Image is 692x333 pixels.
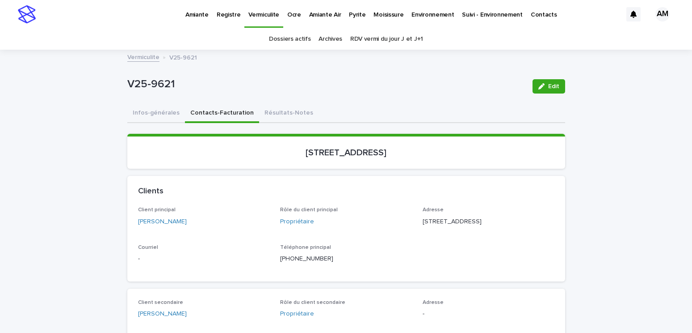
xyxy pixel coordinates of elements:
a: Propriétaire [280,309,314,319]
p: [STREET_ADDRESS] [138,147,554,158]
a: Propriétaire [280,217,314,226]
span: Courriel [138,245,158,250]
p: - [423,309,554,319]
span: Rôle du client secondaire [280,300,345,305]
p: - [138,254,270,264]
a: Dossiers actifs [269,29,310,50]
p: [STREET_ADDRESS] [423,217,554,226]
p: V25-9621 [169,52,197,62]
p: V25-9621 [127,78,525,91]
span: Téléphone principal [280,245,331,250]
p: [PHONE_NUMBER] [280,254,412,264]
a: [PERSON_NAME] [138,217,187,226]
a: RDV vermi du jour J et J+1 [350,29,423,50]
button: Contacts-Facturation [185,104,259,123]
img: stacker-logo-s-only.png [18,5,36,23]
button: Infos-générales [127,104,185,123]
span: Adresse [423,300,444,305]
span: Edit [548,83,559,90]
span: Client secondaire [138,300,183,305]
a: [PERSON_NAME] [138,309,187,319]
span: Adresse [423,207,444,213]
span: Client principal [138,207,176,213]
div: AM [655,7,670,21]
button: Edit [533,79,565,94]
button: Résultats-Notes [259,104,319,123]
h2: Clients [138,187,164,196]
span: Rôle du client principal [280,207,338,213]
a: Archives [319,29,342,50]
a: Vermiculite [127,51,159,62]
